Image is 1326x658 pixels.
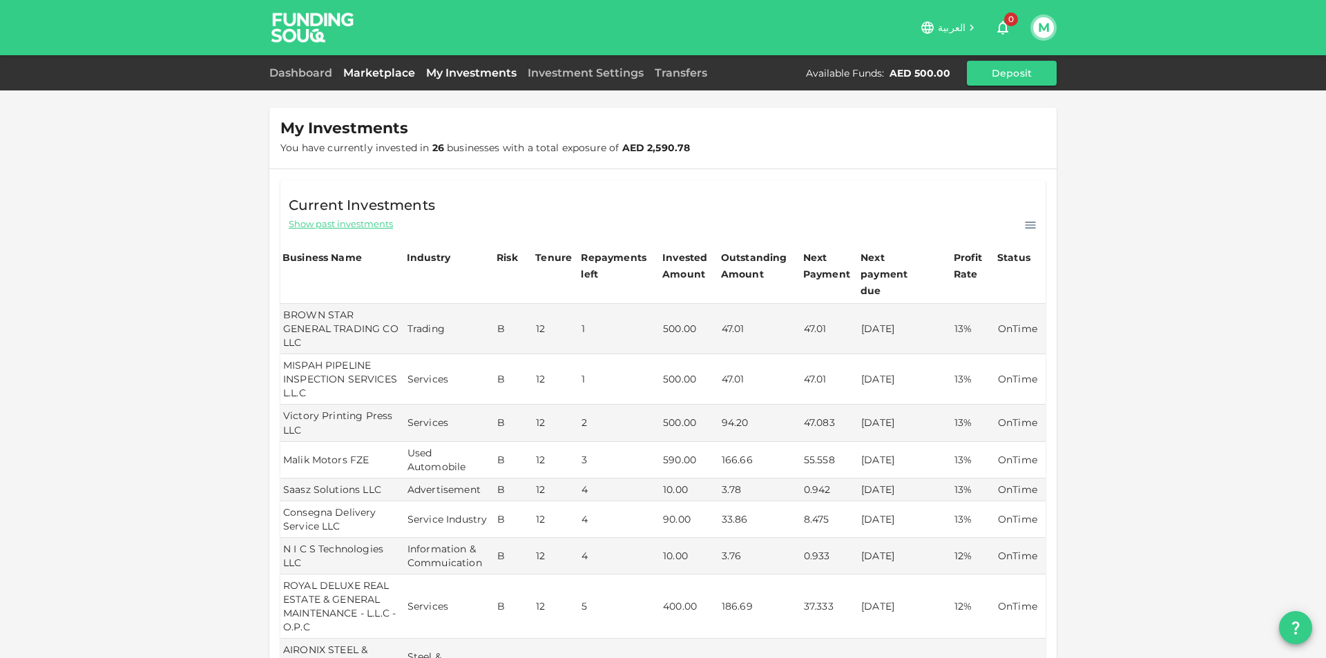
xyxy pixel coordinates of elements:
td: 500.00 [660,405,719,441]
td: 12 [533,538,579,574]
td: Consegna Delivery Service LLC [280,501,405,538]
span: Current Investments [289,194,435,216]
td: [DATE] [858,478,952,501]
td: OnTime [995,304,1046,354]
td: B [494,538,533,574]
td: OnTime [995,354,1046,405]
td: 10.00 [660,478,719,501]
div: AED 500.00 [890,66,950,80]
td: 47.01 [801,354,858,405]
div: Business Name [282,249,362,266]
td: 47.01 [719,354,801,405]
td: Victory Printing Press LLC [280,405,405,441]
td: 12 [533,478,579,501]
td: 0.942 [801,478,858,501]
td: 4 [579,501,660,538]
td: 12 [533,442,579,478]
div: Risk [497,249,524,266]
td: 1 [579,304,660,354]
td: B [494,442,533,478]
div: Outstanding Amount [721,249,790,282]
td: B [494,405,533,441]
td: 47.01 [719,304,801,354]
td: [DATE] [858,405,952,441]
td: Saasz Solutions LLC [280,478,405,501]
td: OnTime [995,405,1046,441]
td: 12 [533,304,579,354]
td: N I C S Technologies LLC [280,538,405,574]
div: Next payment due [861,249,930,299]
td: ROYAL DELUXE REAL ESTATE & GENERAL MAINTENANCE - L.L.C - O.P.C [280,574,405,639]
td: 13% [952,354,995,405]
button: M [1033,17,1054,38]
td: Services [405,574,494,639]
div: Tenure [535,249,572,266]
td: Advertisement [405,478,494,501]
div: Status [997,249,1032,266]
td: 12 [533,405,579,441]
td: 94.20 [719,405,801,441]
td: 400.00 [660,574,719,639]
td: OnTime [995,574,1046,639]
td: 2 [579,405,660,441]
td: 590.00 [660,442,719,478]
td: [DATE] [858,574,952,639]
td: MISPAH PIPELINE INSPECTION SERVICES L.L.C [280,354,405,405]
div: Industry [407,249,450,266]
a: Investment Settings [522,66,649,79]
td: Malik Motors FZE [280,442,405,478]
span: Show past investments [289,217,393,231]
td: 186.69 [719,574,801,639]
td: 4 [579,478,660,501]
td: 500.00 [660,304,719,354]
td: BROWN STAR GENERAL TRADING CO LLC [280,304,405,354]
td: 13% [952,501,995,538]
div: Invested Amount [662,249,717,282]
td: [DATE] [858,304,952,354]
td: OnTime [995,442,1046,478]
td: 37.333 [801,574,858,639]
td: 13% [952,304,995,354]
td: B [494,501,533,538]
div: Repayments left [581,249,650,282]
td: Used Automobile [405,442,494,478]
td: [DATE] [858,501,952,538]
td: 12% [952,538,995,574]
a: Transfers [649,66,713,79]
td: 1 [579,354,660,405]
td: 3 [579,442,660,478]
div: Profit Rate [954,249,993,282]
td: B [494,478,533,501]
span: العربية [938,21,965,34]
div: Next Payment [803,249,856,282]
td: 33.86 [719,501,801,538]
strong: 26 [432,142,444,154]
span: My Investments [280,119,408,138]
strong: AED 2,590.78 [622,142,691,154]
td: Trading [405,304,494,354]
td: 5 [579,574,660,639]
td: 90.00 [660,501,719,538]
td: 47.01 [801,304,858,354]
a: Marketplace [338,66,421,79]
td: 12 [533,501,579,538]
button: Deposit [967,61,1057,86]
td: 55.558 [801,442,858,478]
td: 3.76 [719,538,801,574]
a: My Investments [421,66,522,79]
td: 3.78 [719,478,801,501]
td: [DATE] [858,538,952,574]
a: Dashboard [269,66,338,79]
td: 10.00 [660,538,719,574]
button: 0 [989,14,1017,41]
td: [DATE] [858,442,952,478]
td: 47.083 [801,405,858,441]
